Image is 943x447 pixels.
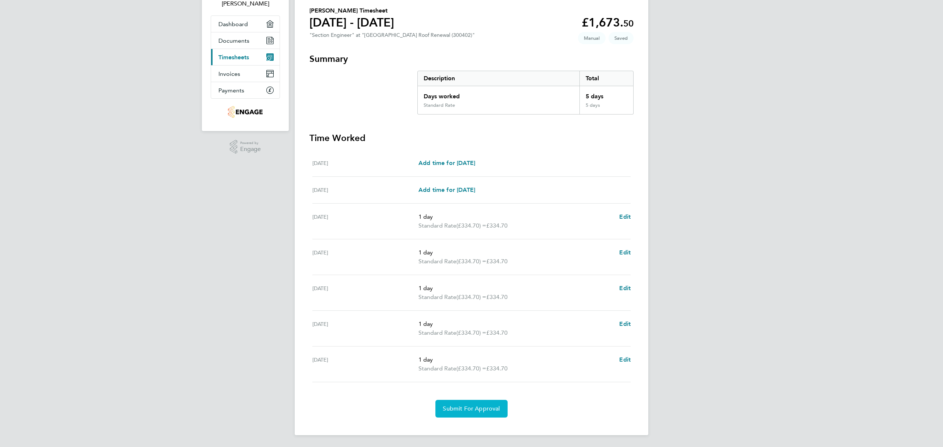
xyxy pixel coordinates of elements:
[240,146,261,152] span: Engage
[218,87,244,94] span: Payments
[309,53,634,65] h3: Summary
[218,37,249,44] span: Documents
[218,21,248,28] span: Dashboard
[312,355,418,373] div: [DATE]
[435,400,507,418] button: Submit For Approval
[418,284,613,293] p: 1 day
[312,284,418,302] div: [DATE]
[418,86,579,102] div: Days worked
[486,258,508,265] span: £334.70
[218,70,240,77] span: Invoices
[218,54,249,61] span: Timesheets
[486,329,508,336] span: £334.70
[619,213,631,220] span: Edit
[579,86,633,102] div: 5 days
[619,248,631,257] a: Edit
[619,249,631,256] span: Edit
[578,32,606,44] span: This timesheet was manually created.
[312,248,418,266] div: [DATE]
[211,32,280,49] a: Documents
[609,32,634,44] span: This timesheet is Saved.
[619,320,631,327] span: Edit
[309,6,394,15] h2: [PERSON_NAME] Timesheet
[312,212,418,230] div: [DATE]
[579,71,633,86] div: Total
[619,284,631,293] a: Edit
[418,159,475,166] span: Add time for [DATE]
[309,32,475,38] div: "Section Engineer" at "[GEOGRAPHIC_DATA] Roof Renewal (300402)"
[418,257,456,266] span: Standard Rate
[486,293,508,300] span: £334.70
[418,212,613,221] p: 1 day
[230,140,261,154] a: Powered byEngage
[211,82,280,98] a: Payments
[486,222,508,229] span: £334.70
[211,106,280,118] a: Go to home page
[312,320,418,337] div: [DATE]
[240,140,261,146] span: Powered by
[418,248,613,257] p: 1 day
[211,49,280,65] a: Timesheets
[418,159,475,168] a: Add time for [DATE]
[418,221,456,230] span: Standard Rate
[312,159,418,168] div: [DATE]
[228,106,262,118] img: carmichael-logo-retina.png
[418,71,579,86] div: Description
[619,285,631,292] span: Edit
[456,293,486,300] span: (£334.70) =
[418,186,475,193] span: Add time for [DATE]
[456,329,486,336] span: (£334.70) =
[456,222,486,229] span: (£334.70) =
[418,293,456,302] span: Standard Rate
[418,328,456,337] span: Standard Rate
[417,71,634,115] div: Summary
[309,15,394,30] h1: [DATE] - [DATE]
[418,186,475,194] a: Add time for [DATE]
[456,258,486,265] span: (£334.70) =
[619,320,631,328] a: Edit
[619,212,631,221] a: Edit
[582,15,634,29] app-decimal: £1,673.
[486,365,508,372] span: £334.70
[418,320,613,328] p: 1 day
[619,356,631,363] span: Edit
[418,364,456,373] span: Standard Rate
[312,186,418,194] div: [DATE]
[623,18,634,29] span: 50
[211,66,280,82] a: Invoices
[619,355,631,364] a: Edit
[443,405,500,412] span: Submit For Approval
[211,16,280,32] a: Dashboard
[579,102,633,114] div: 5 days
[309,132,634,144] h3: Time Worked
[424,102,455,108] div: Standard Rate
[418,355,613,364] p: 1 day
[456,365,486,372] span: (£334.70) =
